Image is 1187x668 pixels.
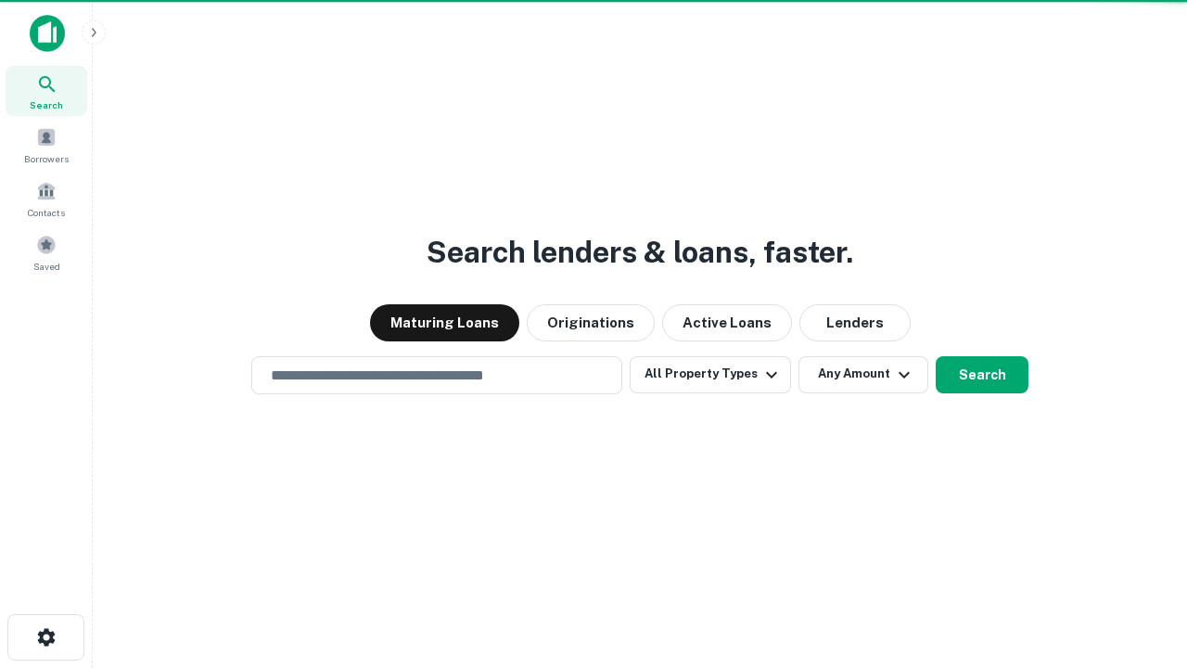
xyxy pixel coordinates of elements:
span: Search [30,97,63,112]
button: Active Loans [662,304,792,341]
span: Saved [33,259,60,274]
button: All Property Types [630,356,791,393]
a: Saved [6,227,87,277]
img: capitalize-icon.png [30,15,65,52]
a: Search [6,66,87,116]
button: Search [936,356,1028,393]
button: Lenders [799,304,911,341]
a: Contacts [6,173,87,224]
button: Maturing Loans [370,304,519,341]
button: Originations [527,304,655,341]
iframe: Chat Widget [1094,460,1187,549]
a: Borrowers [6,120,87,170]
span: Contacts [28,205,65,220]
span: Borrowers [24,151,69,166]
button: Any Amount [798,356,928,393]
h3: Search lenders & loans, faster. [427,230,853,275]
